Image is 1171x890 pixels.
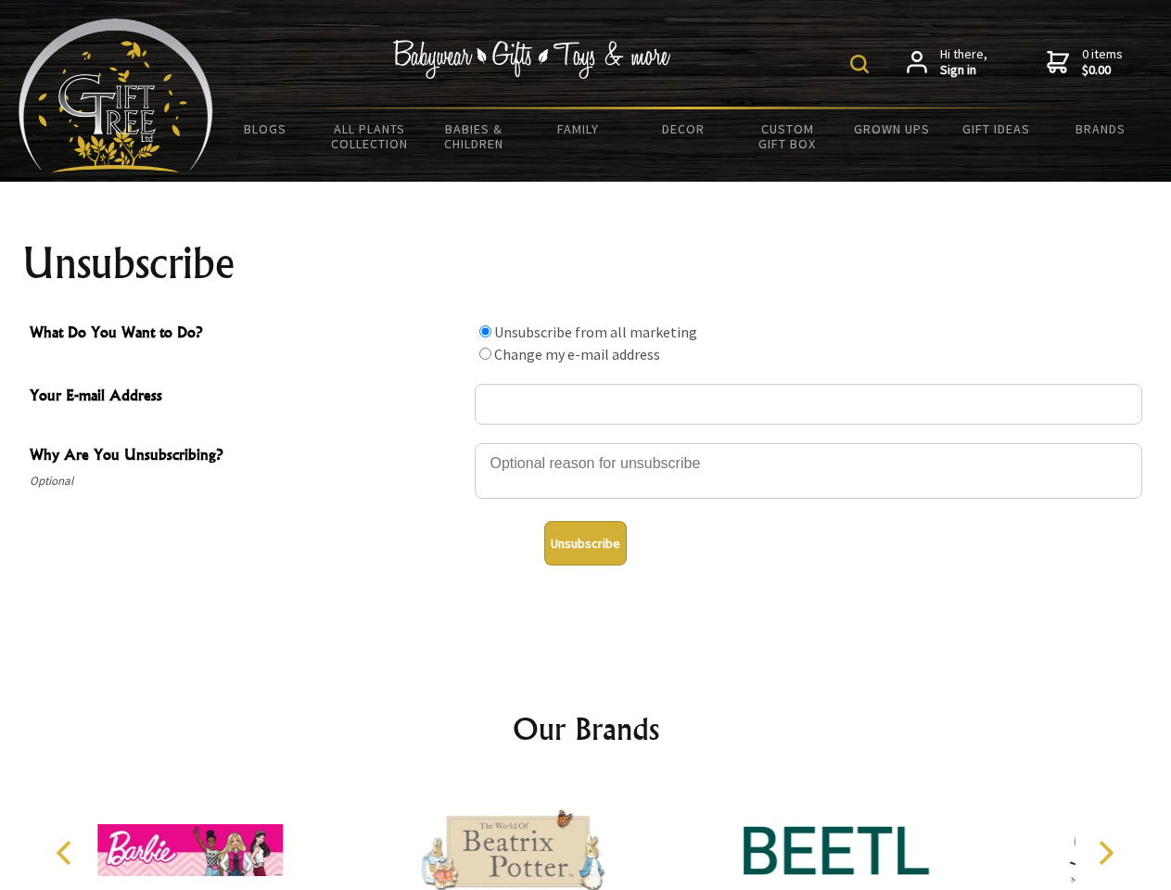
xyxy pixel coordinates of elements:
[940,46,987,79] span: Hi there,
[46,833,87,873] button: Previous
[907,46,987,79] a: Hi there,Sign in
[475,384,1142,425] input: Your E-mail Address
[422,109,527,163] a: Babies & Children
[850,55,869,73] img: product search
[475,443,1142,499] textarea: Why Are You Unsubscribing?
[1047,46,1123,79] a: 0 items$0.00
[22,241,1150,286] h1: Unsubscribe
[479,348,491,360] input: What Do You Want to Do?
[30,384,465,411] span: Your E-mail Address
[19,19,213,172] img: Babyware - Gifts - Toys and more...
[1049,109,1153,148] a: Brands
[735,109,840,163] a: Custom Gift Box
[393,40,671,79] img: Babywear - Gifts - Toys & more
[839,109,944,148] a: Grown Ups
[213,109,318,148] a: BLOGS
[37,706,1135,751] h2: Our Brands
[494,323,697,341] label: Unsubscribe from all marketing
[940,62,987,79] strong: Sign in
[630,109,735,148] a: Decor
[30,470,465,492] span: Optional
[944,109,1049,148] a: Gift Ideas
[1085,833,1126,873] button: Next
[1082,45,1123,79] span: 0 items
[544,521,627,566] button: Unsubscribe
[479,325,491,337] input: What Do You Want to Do?
[1082,62,1123,79] strong: $0.00
[527,109,631,148] a: Family
[30,443,465,470] span: Why Are You Unsubscribing?
[30,321,465,348] span: What Do You Want to Do?
[494,345,660,363] label: Change my e-mail address
[318,109,423,163] a: All Plants Collection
